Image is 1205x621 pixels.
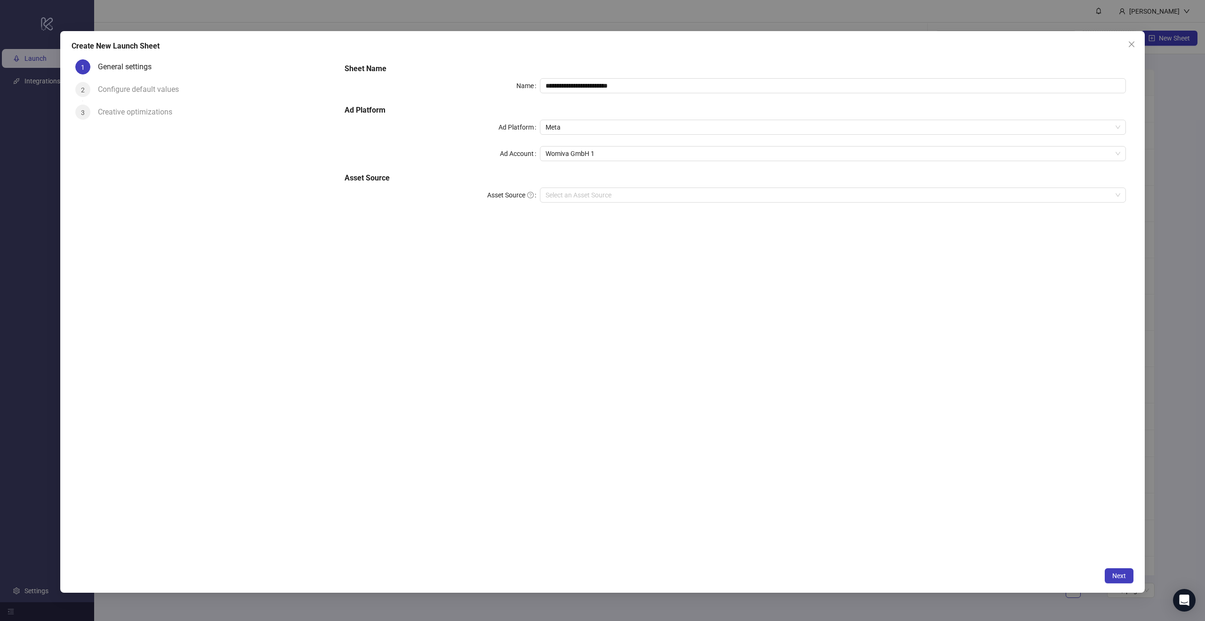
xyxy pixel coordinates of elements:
[1112,572,1126,580] span: Next
[345,172,1126,184] h5: Asset Source
[546,147,1120,161] span: Womiva GmbH 1
[98,105,180,120] div: Creative optimizations
[540,78,1126,93] input: Name
[81,63,85,71] span: 1
[1128,41,1135,48] span: close
[1105,568,1133,583] button: Next
[498,120,540,135] label: Ad Platform
[345,105,1126,116] h5: Ad Platform
[98,82,186,97] div: Configure default values
[81,108,85,116] span: 3
[487,188,540,203] label: Asset Source
[81,86,85,93] span: 2
[516,78,540,93] label: Name
[1173,589,1196,612] div: Open Intercom Messenger
[345,63,1126,74] h5: Sheet Name
[546,120,1120,134] span: Meta
[98,59,159,74] div: General settings
[72,41,1133,52] div: Create New Launch Sheet
[1124,37,1139,52] button: Close
[500,146,540,161] label: Ad Account
[527,192,534,198] span: question-circle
